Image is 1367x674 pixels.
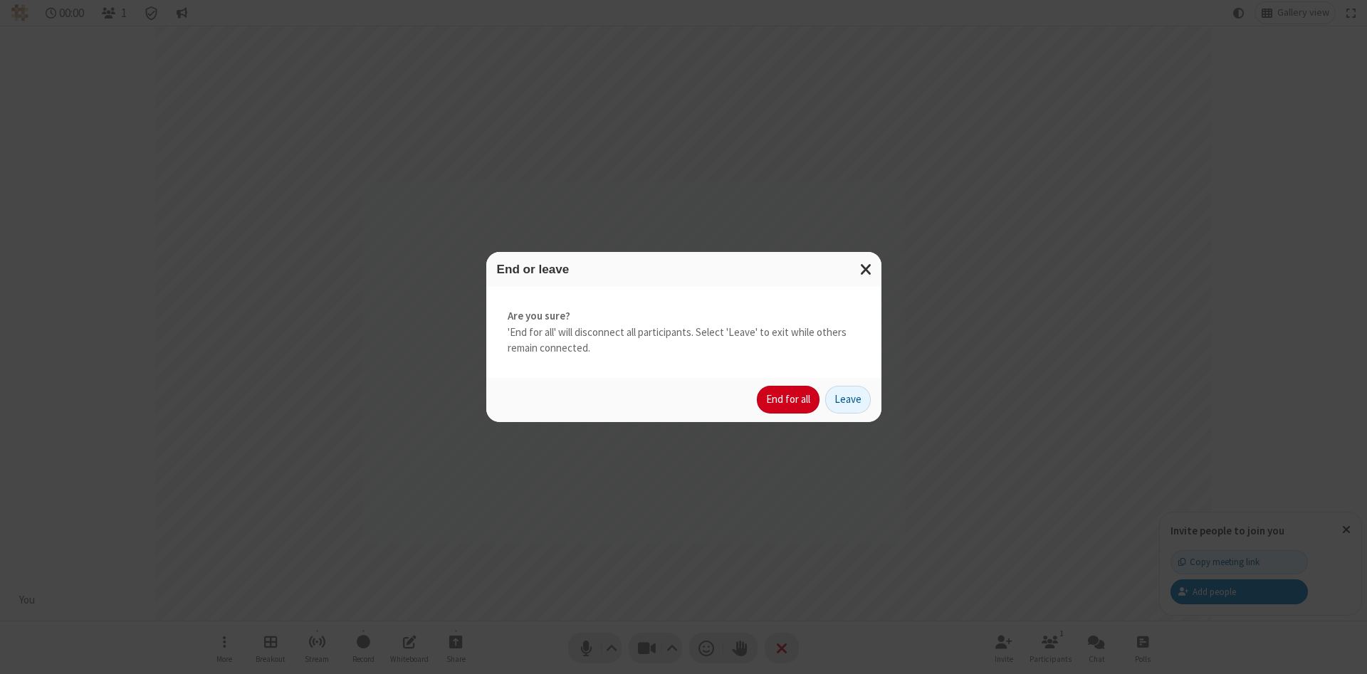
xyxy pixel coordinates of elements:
button: End for all [757,386,819,414]
button: Close modal [852,252,881,287]
div: 'End for all' will disconnect all participants. Select 'Leave' to exit while others remain connec... [486,287,881,378]
h3: End or leave [497,263,871,276]
strong: Are you sure? [508,308,860,325]
button: Leave [825,386,871,414]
